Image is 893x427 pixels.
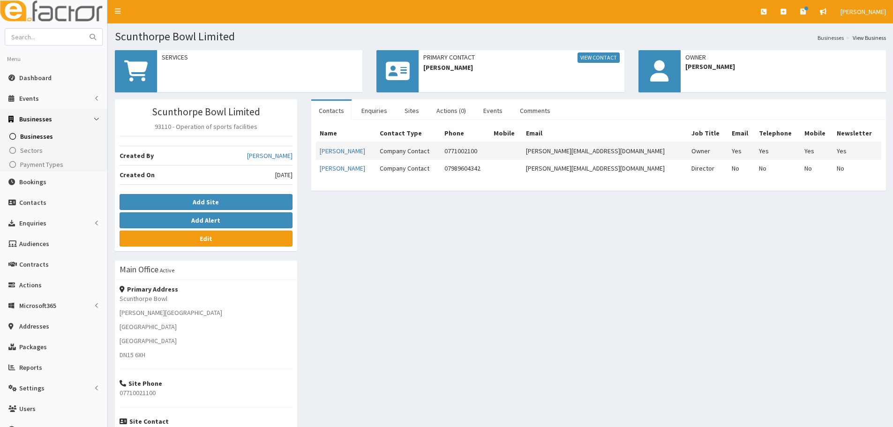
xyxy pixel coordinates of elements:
[120,379,162,388] strong: Site Phone
[20,146,43,155] span: Sectors
[376,160,441,177] td: Company Contact
[801,125,833,142] th: Mobile
[688,142,728,160] td: Owner
[5,29,84,45] input: Search...
[19,94,39,103] span: Events
[316,125,376,142] th: Name
[441,142,490,160] td: 0771002100
[19,281,42,289] span: Actions
[685,52,881,62] span: Owner
[376,125,441,142] th: Contact Type
[19,240,49,248] span: Audiences
[162,52,358,62] span: Services
[840,7,886,16] span: [PERSON_NAME]
[115,30,886,43] h1: Scunthorpe Bowl Limited
[120,388,293,397] p: 07710021100
[191,216,220,225] b: Add Alert
[429,101,473,120] a: Actions (0)
[522,125,688,142] th: Email
[311,101,352,120] a: Contacts
[120,151,154,160] b: Created By
[19,301,56,310] span: Microsoft365
[120,308,293,317] p: [PERSON_NAME][GEOGRAPHIC_DATA]
[20,132,53,141] span: Businesses
[120,350,293,360] p: DN15 6XH
[120,265,158,274] h3: Main Office
[833,125,881,142] th: Newsletter
[801,160,833,177] td: No
[19,384,45,392] span: Settings
[19,260,49,269] span: Contracts
[423,63,619,72] span: [PERSON_NAME]
[397,101,427,120] a: Sites
[512,101,558,120] a: Comments
[755,125,801,142] th: Telephone
[423,52,619,63] span: Primary Contact
[120,336,293,345] p: [GEOGRAPHIC_DATA]
[728,142,755,160] td: Yes
[120,285,178,293] strong: Primary Address
[844,34,886,42] li: View Business
[19,343,47,351] span: Packages
[2,143,107,157] a: Sectors
[193,198,219,206] b: Add Site
[320,164,365,172] a: [PERSON_NAME]
[522,142,688,160] td: [PERSON_NAME][EMAIL_ADDRESS][DOMAIN_NAME]
[490,125,522,142] th: Mobile
[688,125,728,142] th: Job Title
[120,171,155,179] b: Created On
[728,160,755,177] td: No
[20,160,63,169] span: Payment Types
[160,267,174,274] small: Active
[755,160,801,177] td: No
[247,151,293,160] a: [PERSON_NAME]
[19,115,52,123] span: Businesses
[19,363,42,372] span: Reports
[818,34,844,42] a: Businesses
[19,198,46,207] span: Contacts
[200,234,212,243] b: Edit
[2,129,107,143] a: Businesses
[19,405,36,413] span: Users
[354,101,395,120] a: Enquiries
[833,160,881,177] td: No
[2,157,107,172] a: Payment Types
[120,122,293,131] p: 93110 - Operation of sports facilities
[120,231,293,247] a: Edit
[19,219,46,227] span: Enquiries
[275,170,293,180] span: [DATE]
[522,160,688,177] td: [PERSON_NAME][EMAIL_ADDRESS][DOMAIN_NAME]
[685,62,881,71] span: [PERSON_NAME]
[578,52,620,63] a: View Contact
[120,106,293,117] h3: Scunthorpe Bowl Limited
[728,125,755,142] th: Email
[833,142,881,160] td: Yes
[120,322,293,331] p: [GEOGRAPHIC_DATA]
[441,160,490,177] td: 07989604342
[688,160,728,177] td: Director
[120,212,293,228] button: Add Alert
[376,142,441,160] td: Company Contact
[441,125,490,142] th: Phone
[476,101,510,120] a: Events
[19,178,46,186] span: Bookings
[120,417,169,426] strong: Site Contact
[120,294,293,303] p: Scunthorpe Bowl
[19,74,52,82] span: Dashboard
[755,142,801,160] td: Yes
[801,142,833,160] td: Yes
[19,322,49,330] span: Addresses
[320,147,365,155] a: [PERSON_NAME]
